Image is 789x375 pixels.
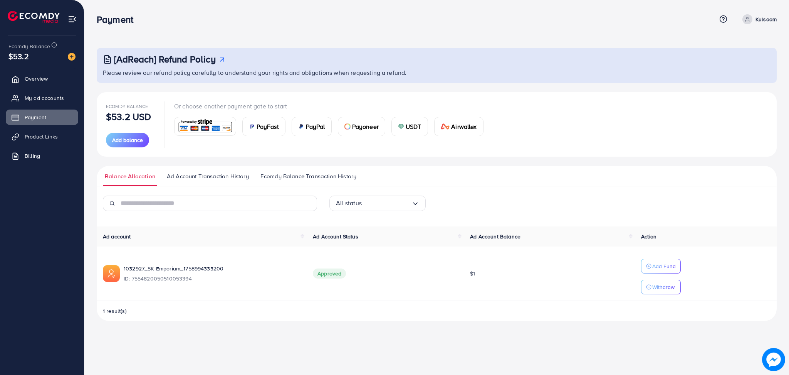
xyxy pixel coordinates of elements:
[739,14,777,24] a: Kulsoom
[755,15,777,24] p: Kulsoom
[25,75,48,83] span: Overview
[362,197,411,209] input: Search for option
[249,123,255,130] img: card
[470,270,475,277] span: $1
[338,117,385,136] a: cardPayoneer
[106,112,151,121] p: $53.2 USD
[174,101,490,111] p: Or choose another payment gate to start
[434,117,483,136] a: cardAirwallex
[652,262,676,271] p: Add Fund
[25,113,46,121] span: Payment
[25,133,58,140] span: Product Links
[174,117,236,136] a: card
[641,259,681,274] button: Add Fund
[25,152,40,160] span: Billing
[114,54,216,65] h3: [AdReach] Refund Policy
[124,265,223,272] a: 1032927_SK Emporium_1758994333200
[167,172,249,181] span: Ad Account Transaction History
[313,233,358,240] span: Ad Account Status
[329,196,426,211] div: Search for option
[112,136,143,144] span: Add balance
[105,172,155,181] span: Balance Allocation
[641,280,681,294] button: Withdraw
[344,123,351,130] img: card
[352,122,379,131] span: Payoneer
[292,117,332,136] a: cardPayPal
[306,122,325,131] span: PayPal
[641,233,656,240] span: Action
[8,11,60,23] img: logo
[124,275,300,282] span: ID: 7554820050510053394
[177,118,233,135] img: card
[336,197,362,209] span: All status
[8,51,29,62] span: $53.2
[762,348,785,371] img: image
[106,133,149,147] button: Add balance
[103,265,120,282] img: ic-ads-acc.e4c84228.svg
[97,14,139,25] h3: Payment
[103,307,127,315] span: 1 result(s)
[6,71,78,86] a: Overview
[68,53,76,61] img: image
[8,42,50,50] span: Ecomdy Balance
[391,117,428,136] a: cardUSDT
[406,122,421,131] span: USDT
[68,15,77,24] img: menu
[398,123,404,130] img: card
[106,103,148,110] span: Ecomdy Balance
[25,94,64,102] span: My ad accounts
[257,122,279,131] span: PayFast
[6,148,78,164] a: Billing
[242,117,285,136] a: cardPayFast
[103,233,131,240] span: Ad account
[124,265,300,282] div: <span class='underline'>1032927_SK Emporium_1758994333200</span></br>7554820050510053394
[441,123,450,130] img: card
[470,233,520,240] span: Ad Account Balance
[6,90,78,106] a: My ad accounts
[298,123,304,130] img: card
[6,129,78,144] a: Product Links
[451,122,477,131] span: Airwallex
[313,269,346,279] span: Approved
[652,282,675,292] p: Withdraw
[260,172,356,181] span: Ecomdy Balance Transaction History
[103,68,772,77] p: Please review our refund policy carefully to understand your rights and obligations when requesti...
[6,110,78,125] a: Payment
